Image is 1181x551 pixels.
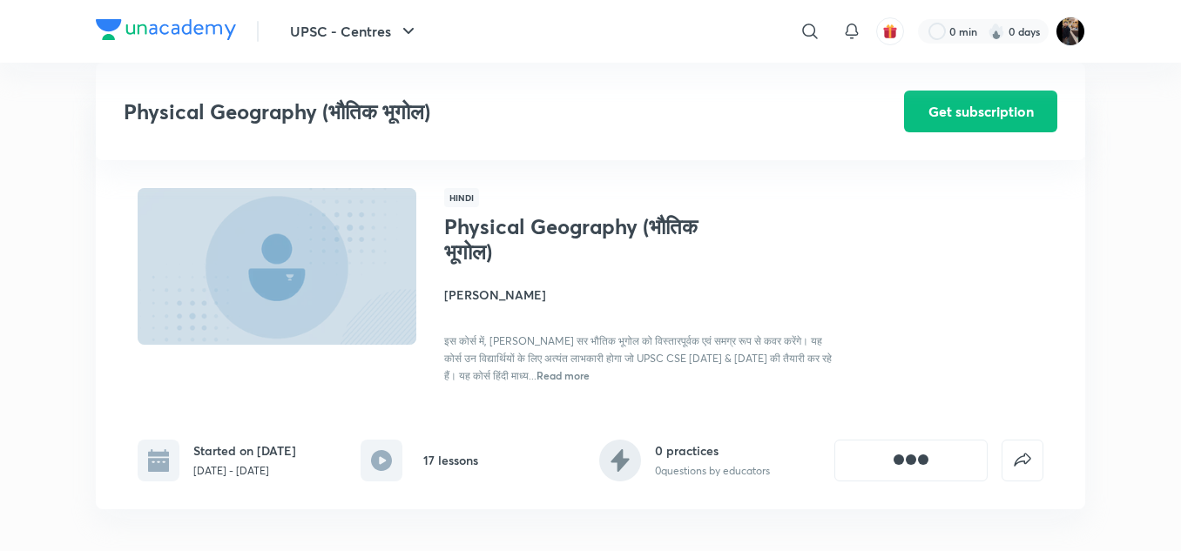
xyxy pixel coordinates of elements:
button: false [1002,440,1043,481]
h4: [PERSON_NAME] [444,286,834,304]
img: amit tripathi [1056,17,1085,46]
span: इस कोर्स में, [PERSON_NAME] सर भौतिक भूगोल को विस्तारपूर्वक एवं समग्र रूप से कवर करेंगे। यह कोर्स... [444,334,832,382]
button: UPSC - Centres [280,14,429,49]
img: Thumbnail [135,186,419,346]
p: 0 questions by educators [655,463,770,479]
h6: Started on [DATE] [193,441,296,460]
span: Read more [537,368,590,382]
p: [DATE] - [DATE] [193,463,296,479]
img: avatar [882,24,898,39]
button: avatar [876,17,904,45]
button: Get subscription [904,91,1057,132]
img: streak [988,23,1005,40]
a: Company Logo [96,19,236,44]
h6: 0 practices [655,441,770,460]
button: [object Object] [834,440,988,481]
h6: 17 lessons [423,451,478,469]
h1: Physical Geography (भौतिक भूगोल) [444,214,729,265]
img: Company Logo [96,19,236,40]
span: Hindi [444,188,479,207]
h3: Physical Geography (भौतिक भूगोल) [124,99,806,124]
